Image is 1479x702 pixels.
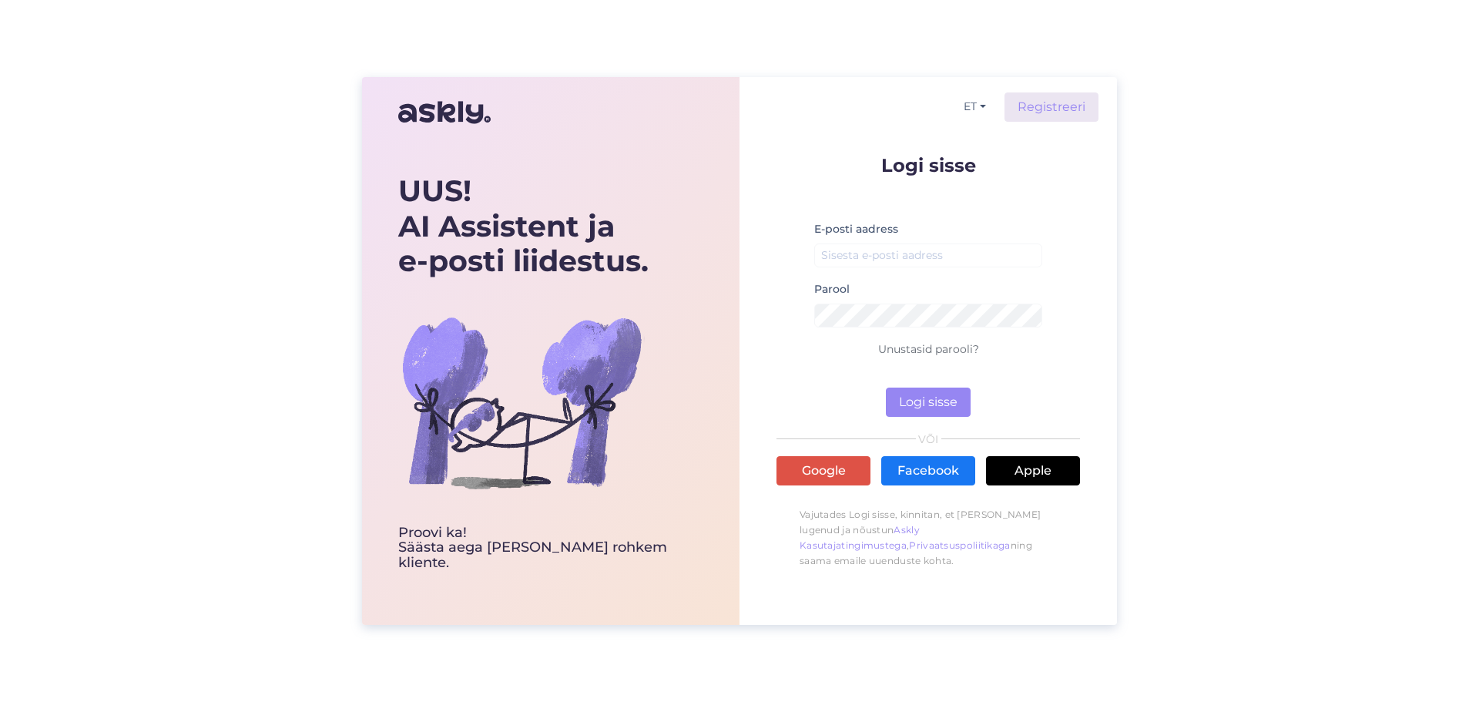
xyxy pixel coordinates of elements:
a: Askly Kasutajatingimustega [800,524,920,551]
a: Facebook [881,456,975,485]
a: Privaatsuspoliitikaga [909,539,1010,551]
p: Vajutades Logi sisse, kinnitan, et [PERSON_NAME] lugenud ja nõustun , ning saama emaile uuenduste... [776,499,1080,576]
p: Logi sisse [776,156,1080,175]
button: Logi sisse [886,388,971,417]
img: Askly [398,94,491,131]
a: Apple [986,456,1080,485]
label: E-posti aadress [814,221,898,237]
a: Google [776,456,870,485]
button: ET [957,96,992,118]
span: VÕI [916,434,941,445]
div: Proovi ka! Säästa aega [PERSON_NAME] rohkem kliente. [398,526,703,571]
img: bg-askly [398,279,645,526]
a: Unustasid parooli? [878,342,979,356]
input: Sisesta e-posti aadress [814,244,1042,267]
a: Registreeri [1004,92,1098,122]
div: UUS! AI Assistent ja e-posti liidestus. [398,173,703,279]
label: Parool [814,281,850,297]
